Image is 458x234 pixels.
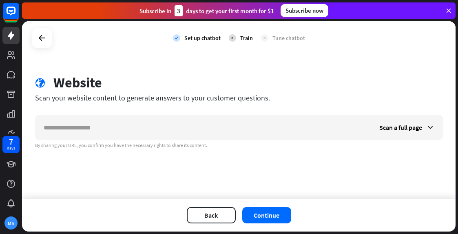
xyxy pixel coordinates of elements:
button: Continue [242,207,291,223]
button: Back [187,207,236,223]
div: 7 [9,138,13,145]
div: Set up chatbot [184,34,221,42]
div: Subscribe now [281,4,328,17]
i: check [173,34,180,42]
span: Scan a full page [379,123,422,131]
div: Subscribe in days to get your first month for $1 [139,5,274,16]
div: Scan your website content to generate answers to your customer questions. [35,93,443,103]
div: Website [53,74,102,91]
div: By sharing your URL, you confirm you have the necessary rights to share its content. [35,142,443,149]
div: 3 [175,5,183,16]
a: 7 days [2,136,20,153]
div: 3 [261,34,268,42]
div: days [7,145,15,151]
div: Tune chatbot [272,34,305,42]
div: 2 [229,34,236,42]
div: MS [4,216,18,230]
i: globe [35,78,45,88]
div: Train [240,34,253,42]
